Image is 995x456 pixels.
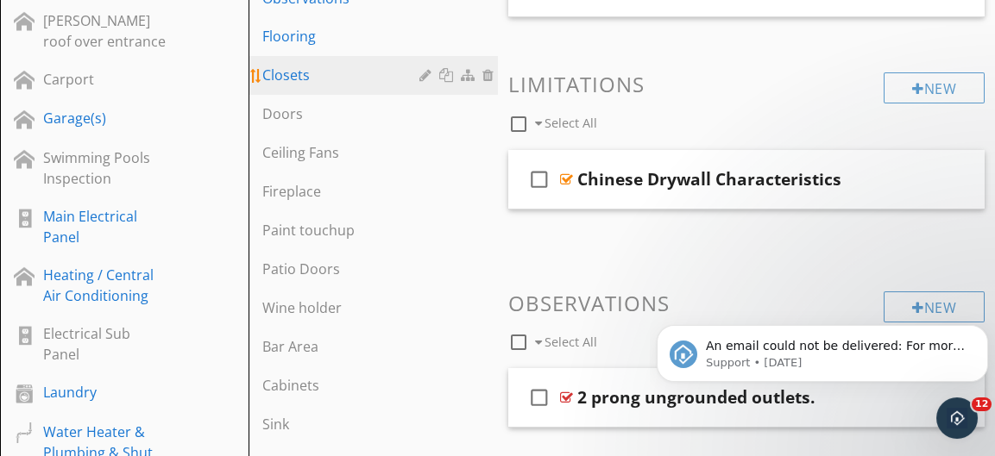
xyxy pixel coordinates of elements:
div: Chinese Drywall Characteristics [577,169,841,190]
div: Heating / Central Air Conditioning [43,265,167,306]
span: Select All [545,334,597,350]
iframe: Intercom live chat [936,397,978,439]
div: Patio Doors [262,259,424,279]
span: 12 [972,397,992,411]
div: Carport [43,69,167,90]
div: [PERSON_NAME] roof over entrance [43,10,167,52]
div: Doors [262,103,424,124]
div: New [884,72,985,103]
div: Flooring [262,26,424,47]
h3: Observations [508,291,986,315]
i: check_box_outline_blank [526,159,553,200]
iframe: Intercom notifications message [650,289,995,409]
h3: Limitations [508,72,986,96]
div: Wine holder [262,297,424,318]
div: Main Electrical Panel [43,206,167,247]
div: Closets [262,65,424,85]
div: Laundry [43,382,167,403]
i: check_box_outline_blank [526,377,553,418]
div: Ceiling Fans [262,142,424,163]
div: Garage(s) [43,108,167,128]
div: Bar Area [262,336,424,357]
div: Swimming Pools Inspection [43,147,167,189]
div: Cabinets [262,375,424,396]
div: Electrical Sub Panel [43,323,167,365]
div: Fireplace [262,181,424,202]
div: Sink [262,414,424,434]
div: 2 prong ungrounded outlets. [577,387,815,408]
div: Paint touchup [262,220,424,240]
span: Select All [545,115,597,131]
